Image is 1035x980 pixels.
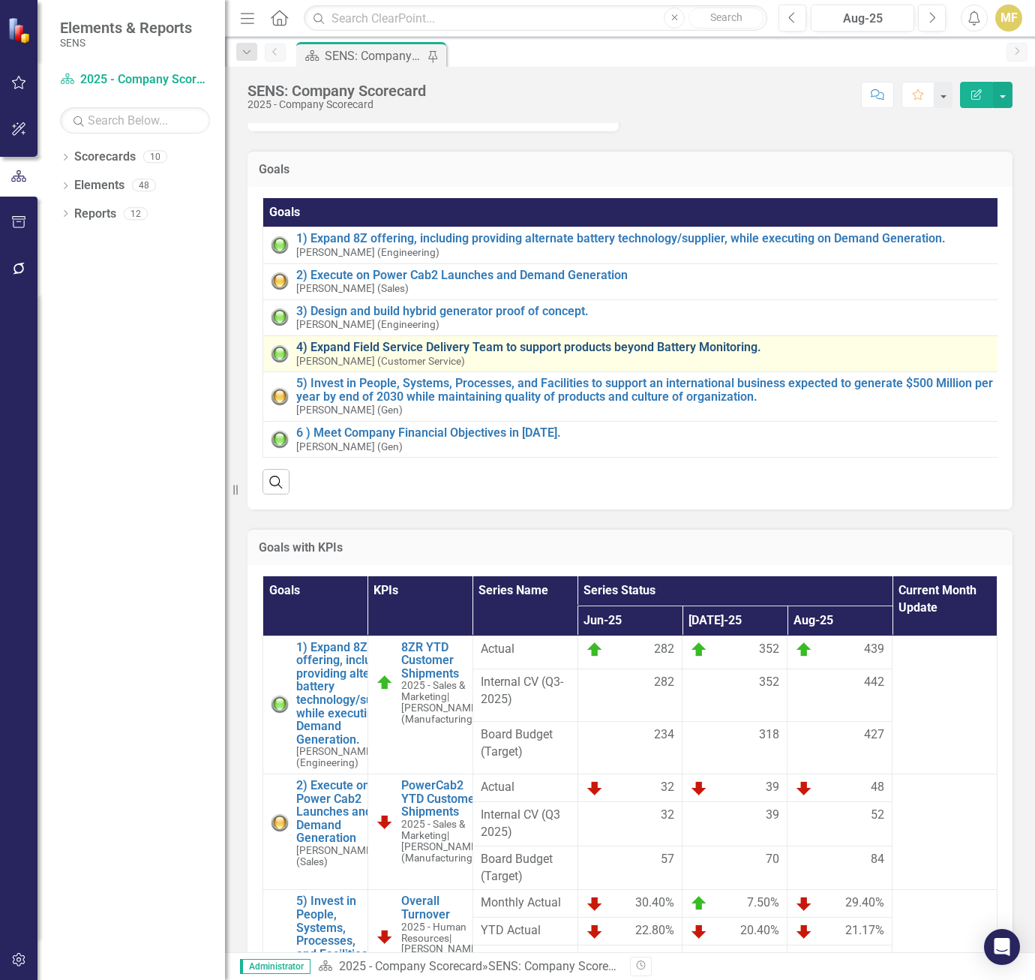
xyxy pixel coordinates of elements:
[472,890,577,918] td: Double-Click to Edit
[367,774,472,889] td: Double-Click to Edit Right Click for Context Menu
[661,779,674,797] span: 32
[325,47,424,65] div: SENS: Company Scorecard
[271,236,289,254] img: Green: On Track
[401,894,480,921] a: Overall Turnover
[60,19,192,37] span: Elements & Reports
[401,818,465,841] span: 2025 - Sales & Marketing
[263,336,1008,372] td: Double-Click to Edit Right Click for Context Menu
[447,690,449,702] span: |
[995,5,1022,32] button: MF
[661,807,674,824] span: 32
[577,721,682,774] td: Double-Click to Edit
[635,922,674,940] span: 22.80%
[654,674,674,691] span: 282
[845,894,884,912] span: 29.40%
[376,674,394,692] img: On Target
[401,921,466,944] span: 2025 - Human Resources
[845,950,884,967] span: 15.00%
[143,151,167,164] div: 10
[577,636,682,669] td: Double-Click to Edit
[447,829,449,841] span: |
[787,636,892,669] td: Double-Click to Edit
[304,5,767,32] input: Search ClearPoint...
[845,922,884,940] span: 21.17%
[690,641,708,659] img: On Target
[401,680,480,725] small: [PERSON_NAME] (Manufacturing)
[577,890,682,918] td: Double-Click to Edit
[271,272,289,290] img: Yellow: At Risk/Needs Attention
[787,890,892,918] td: Double-Click to Edit
[296,779,375,845] a: 2) Execute on Power Cab2 Launches and Demand Generation
[682,801,787,846] td: Double-Click to Edit
[472,669,577,721] td: Double-Click to Edit
[690,779,708,797] img: Below Target
[759,641,779,659] span: 352
[871,779,884,797] span: 48
[690,894,708,912] img: On Target
[892,774,997,889] td: Double-Click to Edit
[682,918,787,945] td: Double-Click to Edit
[263,299,1008,335] td: Double-Click to Edit Right Click for Context Menu
[787,918,892,945] td: Double-Click to Edit
[376,813,394,831] img: Below Target
[710,11,742,23] span: Search
[401,641,480,681] a: 8ZR YTD Customer Shipments
[296,441,403,452] small: [PERSON_NAME] (Gen)
[766,807,779,824] span: 39
[654,641,674,659] span: 282
[263,774,368,889] td: Double-Click to Edit Right Click for Context Menu
[690,922,708,940] img: Below Target
[759,674,779,691] span: 352
[795,922,813,940] img: Below Target
[481,851,570,885] span: Board Budget (Target)
[481,894,570,912] span: Monthly Actual
[401,679,465,702] span: 2025 - Sales & Marketing
[682,774,787,801] td: Double-Click to Edit
[577,774,682,801] td: Double-Click to Edit
[682,636,787,669] td: Double-Click to Edit
[296,341,1000,354] a: 4) Expand Field Service Delivery Team to support products beyond Battery Monitoring.
[296,247,439,258] small: [PERSON_NAME] (Engineering)
[263,227,1008,263] td: Double-Click to Edit Right Click for Context Menu
[263,421,1008,457] td: Double-Click to Edit Right Click for Context Menu
[586,894,604,912] img: Below Target
[472,636,577,669] td: Double-Click to Edit
[296,319,439,330] small: [PERSON_NAME] (Engineering)
[271,431,289,449] img: Green: On Track
[759,726,779,744] span: 318
[472,721,577,774] td: Double-Click to Edit
[577,918,682,945] td: Double-Click to Edit
[586,641,604,659] img: On Target
[688,8,763,29] button: Search
[259,163,1001,176] h3: Goals
[481,807,570,841] span: Internal CV (Q3 2025)
[296,377,1000,403] a: 5) Invest in People, Systems, Processes, and Facilities to support an international business expe...
[271,814,289,832] img: Yellow: At Risk/Needs Attention
[864,641,884,659] span: 439
[318,958,619,975] div: »
[787,721,892,774] td: Double-Click to Edit
[472,846,577,890] td: Double-Click to Edit
[271,388,289,406] img: Yellow: At Risk/Needs Attention
[654,726,674,744] span: 234
[871,851,884,868] span: 84
[682,721,787,774] td: Double-Click to Edit
[259,541,1001,555] h3: Goals with KPIs
[747,894,779,912] span: 7.50%
[60,107,210,134] input: Search Below...
[271,696,289,714] img: Green: On Track
[481,641,570,658] span: Actual
[271,308,289,326] img: Green: On Track
[339,959,482,973] a: 2025 - Company Scorecard
[864,674,884,691] span: 442
[247,99,426,110] div: 2025 - Company Scorecard
[472,918,577,945] td: Double-Click to Edit
[296,283,409,294] small: [PERSON_NAME] (Sales)
[787,801,892,846] td: Double-Click to Edit
[795,779,813,797] img: Below Target
[263,372,1008,422] td: Double-Click to Edit Right Click for Context Menu
[74,177,124,194] a: Elements
[577,801,682,846] td: Double-Click to Edit
[263,263,1008,299] td: Double-Click to Edit Right Click for Context Menu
